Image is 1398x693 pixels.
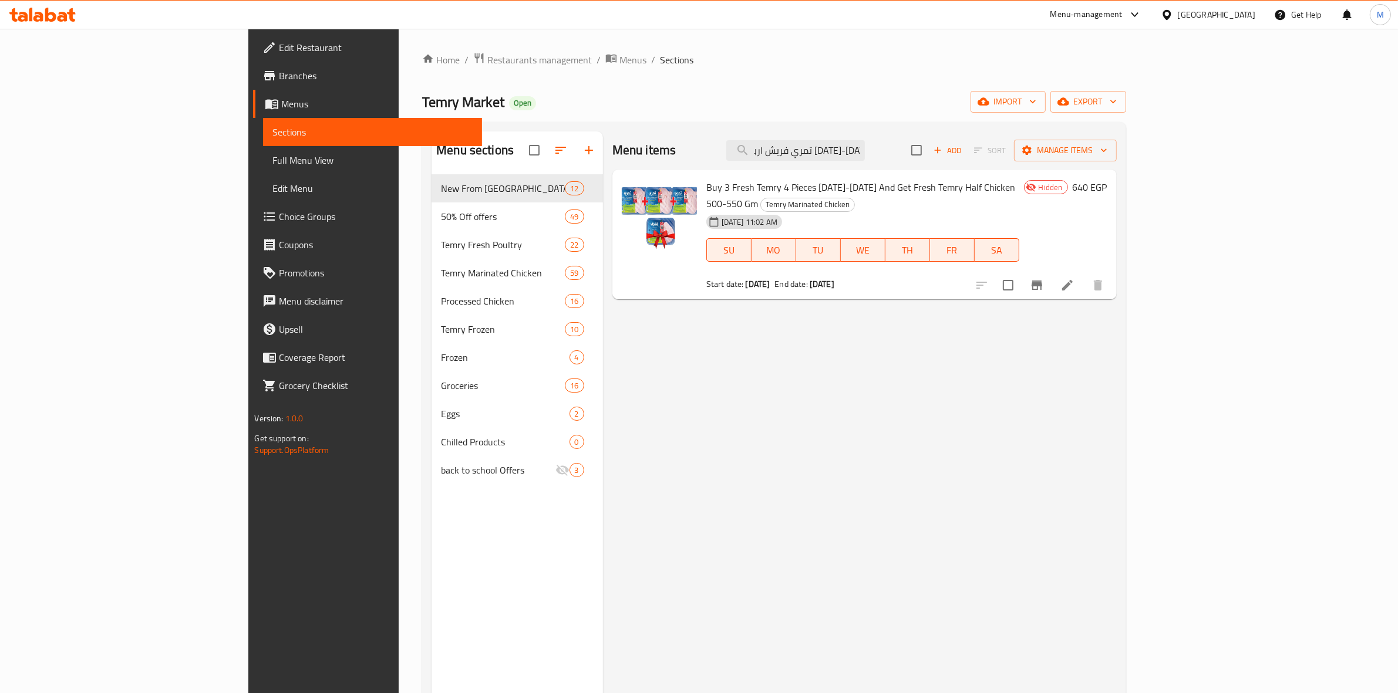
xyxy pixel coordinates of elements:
[717,217,782,228] span: [DATE] 11:02 AM
[254,411,283,426] span: Version:
[726,140,865,161] input: search
[441,266,565,280] span: Temry Marinated Chicken
[432,170,603,489] nav: Menu sections
[706,178,1015,212] span: Buy 3 Fresh Temry 4 Pieces [DATE]-[DATE] And Get Fresh Temry Half Chicken 500-550 Gm
[547,136,575,164] span: Sort sections
[565,209,584,224] div: items
[706,238,752,262] button: SU
[432,343,603,371] div: Frozen4
[253,343,482,371] a: Coverage Report
[570,407,584,421] div: items
[1034,182,1067,193] span: Hidden
[441,209,565,224] span: 50% Off offers
[605,52,646,67] a: Menus
[929,141,966,160] span: Add item
[565,239,583,251] span: 22
[422,52,1126,67] nav: breadcrumb
[272,153,473,167] span: Full Menu View
[565,266,584,280] div: items
[279,69,473,83] span: Branches
[254,431,308,446] span: Get support on:
[619,53,646,67] span: Menus
[570,408,584,420] span: 2
[1178,8,1255,21] div: [GEOGRAPHIC_DATA]
[253,231,482,259] a: Coupons
[432,259,603,287] div: Temry Marinated Chicken59
[253,62,482,90] a: Branches
[1050,91,1126,113] button: export
[555,463,570,477] svg: Inactive section
[253,371,482,400] a: Grocery Checklist
[441,294,565,308] span: Processed Chicken
[272,125,473,139] span: Sections
[565,211,583,222] span: 49
[279,322,473,336] span: Upsell
[441,322,565,336] span: Temry Frozen
[971,91,1046,113] button: import
[565,183,583,194] span: 12
[565,322,584,336] div: items
[935,242,970,259] span: FR
[1023,271,1051,299] button: Branch-specific-item
[774,276,807,292] span: End date:
[565,294,584,308] div: items
[279,238,473,252] span: Coupons
[432,456,603,484] div: back to school Offers3
[279,266,473,280] span: Promotions
[441,435,569,449] span: Chilled Products
[565,324,583,335] span: 10
[979,242,1015,259] span: SA
[509,96,536,110] div: Open
[441,407,569,421] div: Eggs
[263,146,482,174] a: Full Menu View
[975,238,1019,262] button: SA
[441,350,569,364] span: Frozen
[570,465,584,476] span: 3
[930,238,975,262] button: FR
[253,90,482,118] a: Menus
[756,242,791,259] span: MO
[279,294,473,308] span: Menu disclaimer
[432,400,603,428] div: Eggs2
[441,181,565,195] div: New From Temry
[279,350,473,364] span: Coverage Report
[441,378,565,393] span: Groceries
[980,94,1036,109] span: import
[253,33,482,62] a: Edit Restaurant
[254,442,329,458] a: Support.OpsPlatform
[441,238,565,252] span: Temry Fresh Poultry
[1060,278,1074,292] a: Edit menu item
[1084,271,1112,299] button: delete
[253,259,482,287] a: Promotions
[966,141,1014,160] span: Select section first
[253,202,482,231] a: Choice Groups
[509,98,536,108] span: Open
[651,53,655,67] li: /
[570,352,584,363] span: 4
[761,198,854,211] span: Temry Marinated Chicken
[752,238,796,262] button: MO
[432,231,603,259] div: Temry Fresh Poultry22
[279,378,473,393] span: Grocery Checklist
[801,242,836,259] span: TU
[796,238,841,262] button: TU
[432,315,603,343] div: Temry Frozen10
[441,463,555,477] span: back to school Offers
[565,181,584,195] div: items
[746,276,770,292] b: [DATE]
[885,238,930,262] button: TH
[575,136,603,164] button: Add section
[841,238,885,262] button: WE
[612,141,676,159] h2: Menu items
[845,242,881,259] span: WE
[1060,94,1117,109] span: export
[432,202,603,231] div: 50% Off offers49
[487,53,592,67] span: Restaurants management
[570,463,584,477] div: items
[565,296,583,307] span: 16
